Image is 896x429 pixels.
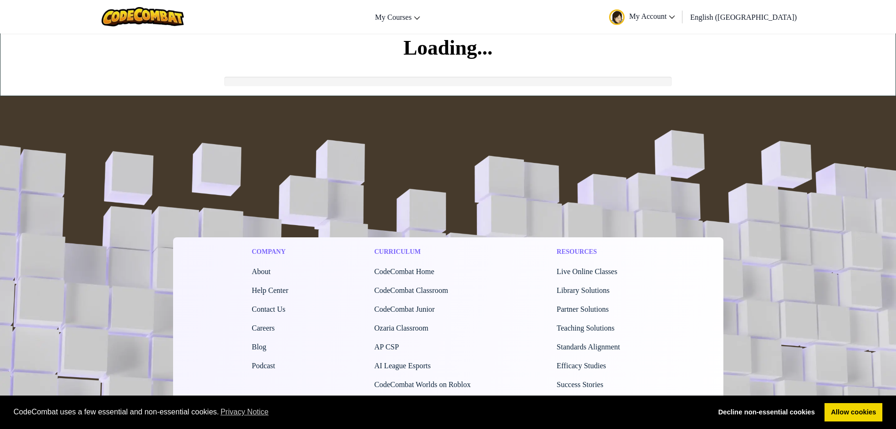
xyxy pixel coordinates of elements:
a: Success Stories [557,380,603,389]
a: Teaching Solutions [557,324,615,332]
a: CodeCombat Classroom [374,286,448,294]
a: English ([GEOGRAPHIC_DATA]) [685,4,801,30]
img: avatar [609,9,625,25]
a: Efficacy Studies [557,362,606,370]
a: Ozaria Classroom [374,324,428,332]
a: About [252,267,270,275]
span: CodeCombat Home [374,267,435,275]
a: Standards Alignment [557,343,620,351]
a: Podcast [252,362,275,370]
a: CodeCombat Worlds on Roblox [374,380,471,389]
a: allow cookies [825,403,882,422]
a: CodeCombat Junior [374,305,435,313]
span: CodeCombat uses a few essential and non-essential cookies. [14,405,705,419]
a: deny cookies [712,403,821,422]
span: English ([GEOGRAPHIC_DATA]) [690,13,797,21]
a: Library Solutions [557,286,610,294]
a: My Account [604,2,680,32]
h1: Company [252,247,288,257]
a: AI League Esports [374,362,431,370]
a: Help Center [252,286,288,294]
h1: Resources [557,247,644,257]
a: Careers [252,324,275,332]
a: Blog [252,343,266,351]
img: CodeCombat logo [102,7,184,26]
a: Partner Solutions [557,305,609,313]
a: Live Online Classes [557,267,618,275]
span: Contact Us [252,305,285,313]
span: My Account [629,12,675,20]
a: My Courses [370,4,425,30]
a: learn more about cookies [219,405,270,419]
h1: Loading... [0,33,896,63]
h1: Curriculum [374,247,471,257]
span: My Courses [375,13,412,21]
a: AP CSP [374,343,399,351]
